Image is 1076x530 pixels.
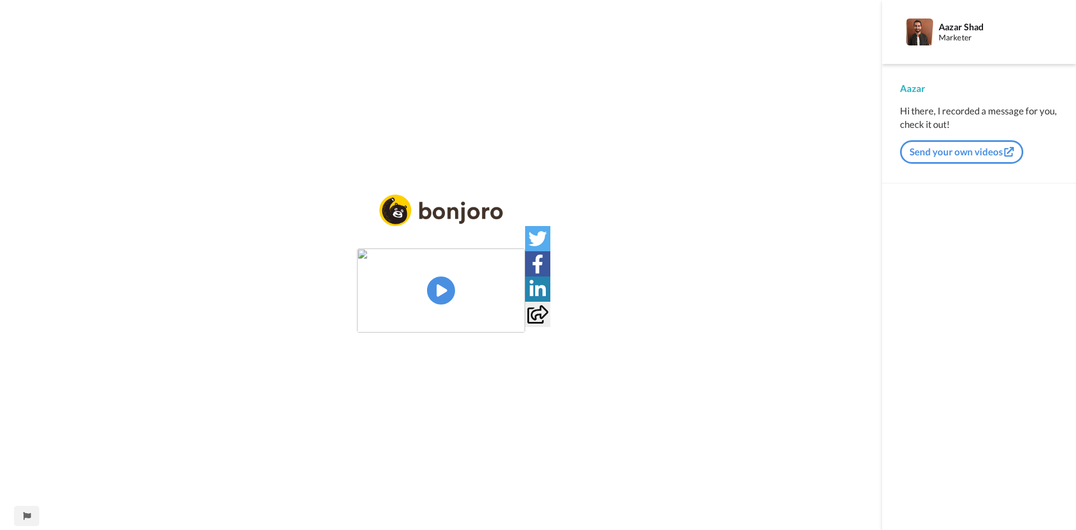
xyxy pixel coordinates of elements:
[900,140,1023,164] button: Send your own videos
[906,19,933,45] img: Profile Image
[939,21,1058,32] div: Aazar Shad
[357,248,525,333] img: cf4f0fb0-c6c1-4dee-9bda-e5c4590c16de.jpg
[939,33,1058,43] div: Marketer
[900,82,1058,95] div: Aazar
[379,195,503,227] img: logo_full.png
[900,104,1058,131] div: Hi there, I recorded a message for you, check it out!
